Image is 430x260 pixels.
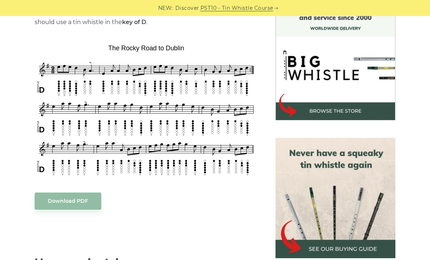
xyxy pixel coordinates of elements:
span: NEW: [158,4,173,12]
a: PST10 - Tin Whistle Course [200,4,273,12]
img: BigWhistle Tin Whistle Store [275,0,395,120]
img: tin whistle buying guide [275,138,395,258]
span: Discover [175,4,199,12]
strong: key of D [122,19,146,26]
a: Download PDF [35,193,101,210]
img: The Rocky Road to Dublin Tin Whistle Tabs & Sheet Music [35,42,258,178]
